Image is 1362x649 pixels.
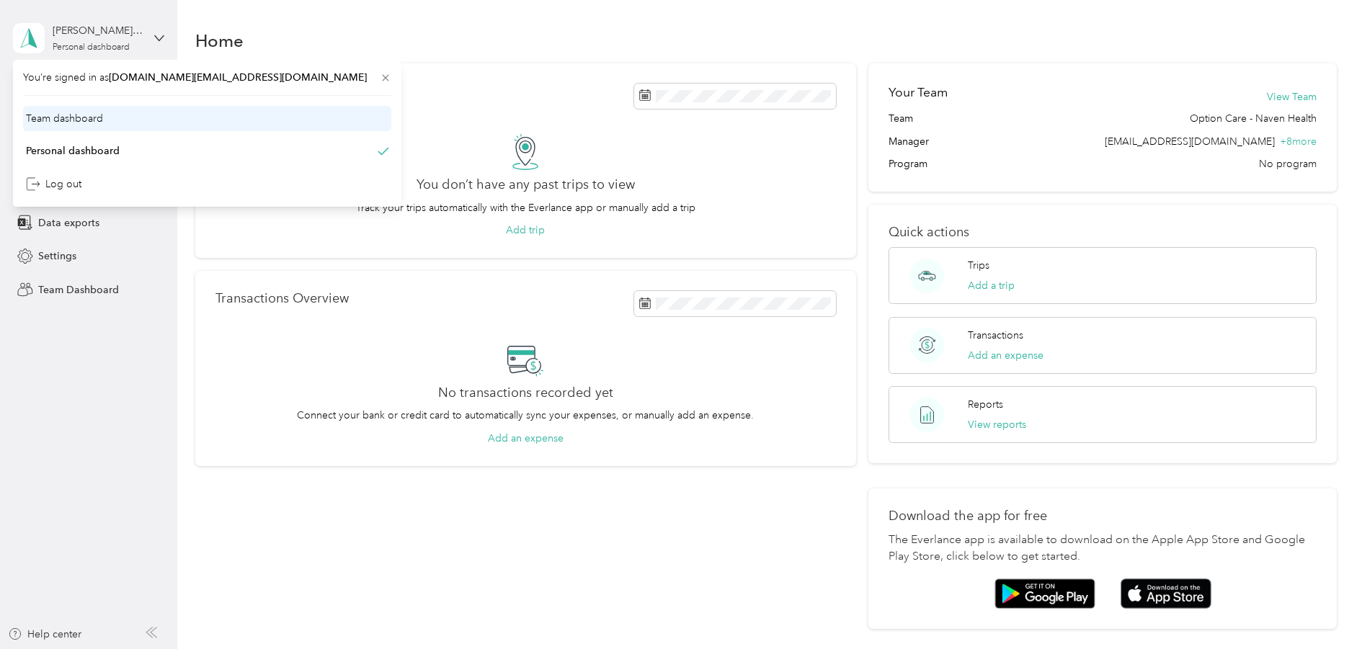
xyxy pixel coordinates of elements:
p: Transactions Overview [215,291,349,306]
h2: Your Team [889,84,948,102]
span: You’re signed in as [23,70,391,85]
p: Track your trips automatically with the Everlance app or manually add a trip [356,200,695,215]
p: Connect your bank or credit card to automatically sync your expenses, or manually add an expense. [297,408,754,423]
img: Google play [994,578,1095,609]
span: Program [889,156,927,171]
div: [PERSON_NAME] House [53,23,143,38]
button: View Team [1267,89,1317,104]
p: The Everlance app is available to download on the Apple App Store and Google Play Store, click be... [889,532,1317,566]
p: Trips [968,258,989,273]
p: Transactions [968,328,1023,343]
span: Team Dashboard [38,282,119,297]
span: Team [889,111,913,126]
button: Add an expense [968,348,1043,363]
h2: No transactions recorded yet [438,385,613,400]
button: Add a trip [968,278,1015,293]
div: Personal dashboard [26,143,120,158]
span: [EMAIL_ADDRESS][DOMAIN_NAME] [1105,135,1275,148]
span: Option Care - Naven Health [1190,111,1317,126]
span: Manager [889,134,929,149]
span: Settings [38,249,76,264]
img: App store [1121,578,1211,609]
button: Add trip [506,223,545,238]
iframe: Everlance-gr Chat Button Frame [1281,568,1362,649]
div: Personal dashboard [53,43,130,52]
button: Add an expense [488,431,564,446]
span: Data exports [38,215,99,230]
p: Quick actions [889,225,1317,240]
p: Download the app for free [889,509,1317,524]
h1: Home [195,33,244,48]
span: [DOMAIN_NAME][EMAIL_ADDRESS][DOMAIN_NAME] [109,71,367,84]
h2: You don’t have any past trips to view [417,177,635,192]
button: View reports [968,417,1026,432]
span: + 8 more [1280,135,1317,148]
button: Help center [8,627,81,642]
span: No program [1259,156,1317,171]
p: Reports [968,397,1003,412]
div: Team dashboard [26,111,103,126]
div: Log out [26,176,81,192]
